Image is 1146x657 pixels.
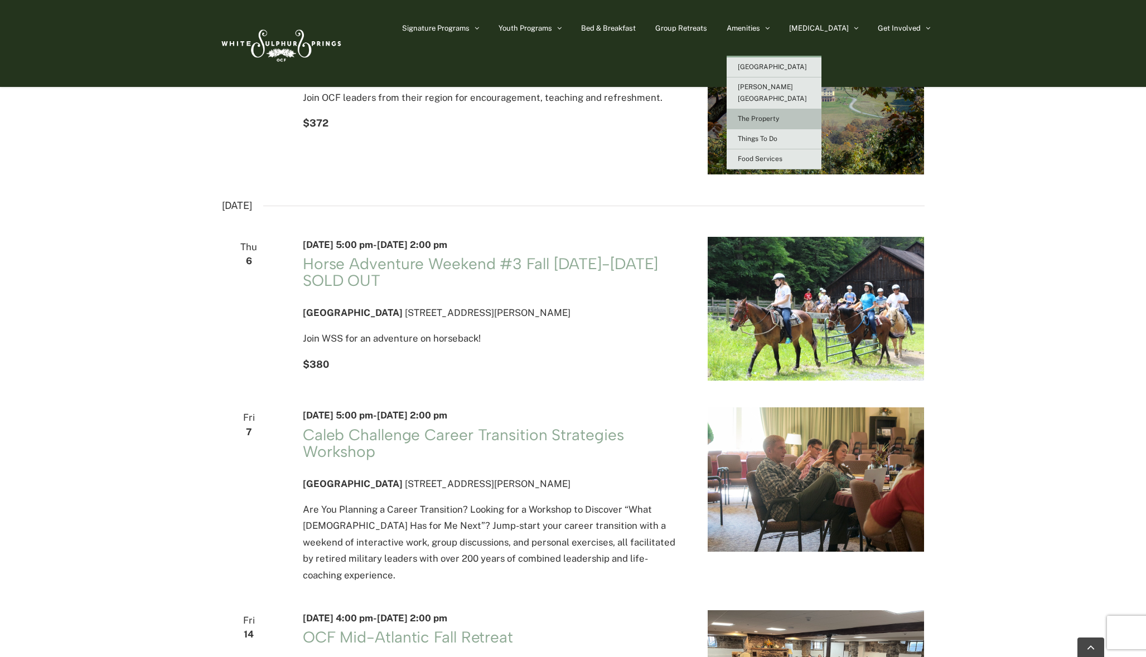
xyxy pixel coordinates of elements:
[738,83,807,103] span: [PERSON_NAME][GEOGRAPHIC_DATA]
[303,612,373,624] span: [DATE] 4:00 pm
[303,307,403,318] span: [GEOGRAPHIC_DATA]
[303,239,447,250] time: -
[727,77,821,109] a: [PERSON_NAME][GEOGRAPHIC_DATA]
[738,135,777,143] span: Things To Do
[222,253,276,269] span: 6
[402,25,470,32] span: Signature Programs
[878,25,921,32] span: Get Involved
[708,237,924,381] img: rnr-horse-program
[655,25,707,32] span: Group Retreats
[303,410,373,421] span: [DATE] 5:00 pm
[727,57,821,77] a: [GEOGRAPHIC_DATA]
[303,627,513,646] a: OCF Mid-Atlantic Fall Retreat
[405,307,570,318] span: [STREET_ADDRESS][PERSON_NAME]
[499,25,552,32] span: Youth Programs
[303,117,328,129] span: $372
[377,239,447,250] span: [DATE] 2:00 pm
[303,502,681,583] p: Are You Planning a Career Transition? Looking for a Workshop to Discover “What [DEMOGRAPHIC_DATA]...
[222,424,276,440] span: 7
[222,612,276,629] span: Fri
[303,612,447,624] time: -
[216,17,345,70] img: White Sulphur Springs Logo
[738,63,807,71] span: [GEOGRAPHIC_DATA]
[222,626,276,643] span: 14
[708,407,924,552] img: IMG_4664
[377,612,447,624] span: [DATE] 2:00 pm
[303,90,681,106] p: Join OCF leaders from their region for encouragement, teaching and refreshment.
[222,410,276,426] span: Fri
[377,410,447,421] span: [DATE] 2:00 pm
[581,25,636,32] span: Bed & Breakfast
[222,197,252,215] time: [DATE]
[738,155,782,163] span: Food Services
[303,410,447,421] time: -
[727,109,821,129] a: The Property
[303,478,403,489] span: [GEOGRAPHIC_DATA]
[222,239,276,255] span: Thu
[303,358,329,370] span: $380
[738,115,779,123] span: The Property
[303,330,681,347] p: Join WSS for an adventure on horseback!
[708,12,924,174] img: Heritage House Fall-min
[727,149,821,169] a: Food Services
[303,239,373,250] span: [DATE] 5:00 pm
[727,25,760,32] span: Amenities
[405,478,570,489] span: [STREET_ADDRESS][PERSON_NAME]
[727,129,821,149] a: Things To Do
[303,254,659,290] a: Horse Adventure Weekend #3 Fall [DATE]-[DATE] SOLD OUT
[303,425,624,461] a: Caleb Challenge Career Transition Strategies Workshop
[789,25,849,32] span: [MEDICAL_DATA]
